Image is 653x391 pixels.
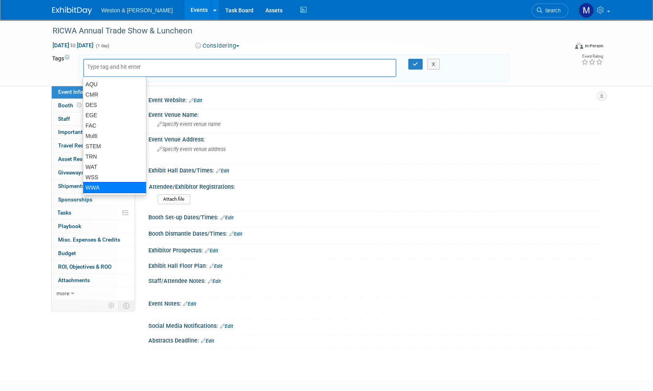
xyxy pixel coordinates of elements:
span: Event Information [58,89,103,95]
div: WAT [83,162,146,172]
a: Staff [52,112,134,126]
div: Exhibitor Prospectus: [148,244,601,255]
div: Event Website: [148,94,601,105]
a: Search [532,4,568,17]
span: Shipments [58,183,85,189]
span: Specify event venue address [157,146,226,152]
a: Tasks [52,206,134,219]
td: Toggle Event Tabs [118,300,134,311]
div: STEM [83,141,146,151]
div: Social Media Notifications: [148,320,601,330]
div: Event Venue Address: [148,134,601,143]
span: Staff [58,116,70,122]
div: Event Notes: [148,298,601,308]
div: Staff/Attendee Notes: [148,275,601,285]
div: RICWA Annual Trade Show & Luncheon [50,24,556,38]
span: [DATE] [DATE] [52,42,94,49]
a: Edit [220,215,234,221]
a: Edit [189,98,202,103]
a: Edit [229,231,242,237]
div: Abstracts Deadline: [148,335,601,345]
a: Edit [201,338,214,344]
div: DES [83,100,146,110]
a: Misc. Expenses & Credits [52,233,134,246]
span: Giveaways [58,169,84,176]
a: Event Information [52,85,134,99]
div: Event Format [521,41,603,53]
span: Tasks [57,209,71,216]
a: Edit [205,248,218,254]
button: Considering [193,42,242,50]
div: Exhibit Hall Floor Plan: [148,260,601,270]
div: Event Venue Name: [148,109,601,119]
a: Playbook [52,220,134,233]
div: Multi [83,131,146,141]
a: Important Deadlines [52,126,134,139]
span: more [57,290,69,296]
span: Important Deadlines [58,129,108,135]
img: Mary Ann Trujillo [579,3,594,18]
div: AQU [83,79,146,89]
div: WWA [83,182,146,193]
div: TRN [83,151,146,162]
div: EGE [83,110,146,120]
div: Attendee/Exhibitor Registrations: [149,181,598,191]
a: Booth [52,99,134,112]
div: WSS [83,172,146,182]
span: Search [542,8,561,14]
div: Exhibit Hall Dates/Times: [148,165,601,175]
div: In-Person [584,43,603,49]
a: Asset Reservations [52,153,134,166]
a: Edit [220,323,233,329]
div: Event Rating [581,54,602,58]
div: Booth Dismantle Dates/Times: [148,228,601,238]
span: Attachments [58,277,90,283]
span: Playbook [58,223,81,229]
span: to [69,42,77,48]
div: Booth Set-up Dates/Times: [148,211,601,222]
span: Asset Reservations [58,156,105,162]
a: more [52,287,134,300]
td: Tags [52,54,72,81]
img: ExhibitDay [52,7,92,15]
span: Weston & [PERSON_NAME] [101,7,173,14]
img: Format-Inperson.png [575,43,583,49]
span: Budget [58,250,76,256]
td: Personalize Event Tab Strip [105,300,119,311]
a: Attachments [52,274,134,287]
div: FAC [83,120,146,131]
span: Sponsorships [58,196,92,203]
a: Budget [52,247,134,260]
a: ROI, Objectives & ROO [52,260,134,273]
span: Booth [58,102,83,108]
span: Travel Reservations [58,142,107,149]
button: X [427,59,440,70]
span: Booth not reserved yet [75,102,83,108]
a: Travel Reservations [52,139,134,152]
a: Edit [216,168,229,174]
a: Sponsorships [52,193,134,206]
span: Specify event venue name [157,121,221,127]
input: Type tag and hit enter [87,63,151,71]
a: Edit [208,279,221,284]
span: (1 day) [95,43,109,48]
div: CMR [83,89,146,100]
a: Edit [183,301,196,307]
a: Shipments [52,180,134,193]
span: ROI, Objectives & ROO [58,263,111,270]
span: Misc. Expenses & Credits [58,236,120,243]
a: Giveaways [52,166,134,179]
a: Edit [209,263,222,269]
